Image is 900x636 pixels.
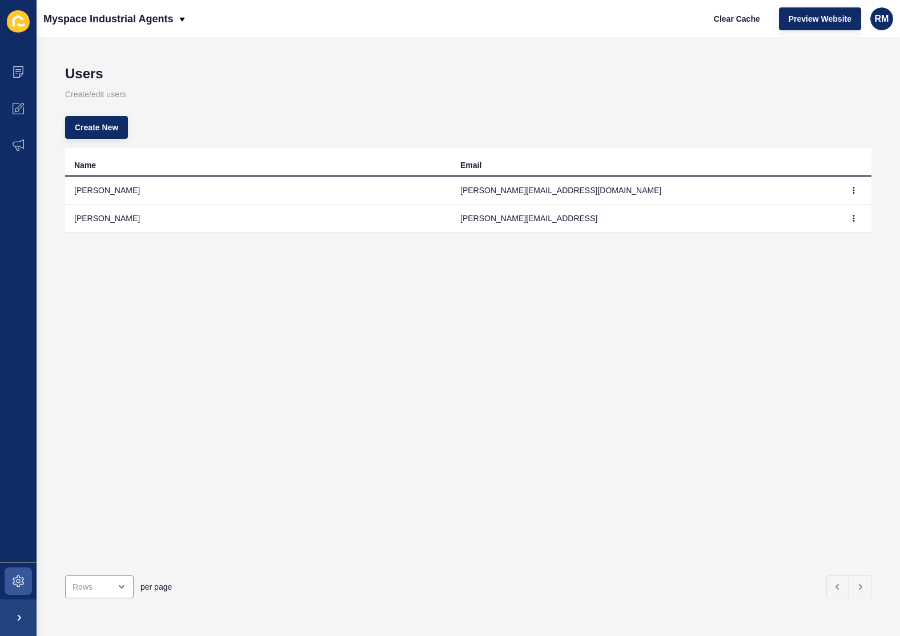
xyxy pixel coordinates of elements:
[75,122,118,133] span: Create New
[451,205,837,233] td: [PERSON_NAME][EMAIL_ADDRESS]
[140,581,172,593] span: per page
[704,7,770,30] button: Clear Cache
[43,5,173,33] p: Myspace Industrial Agents
[65,205,451,233] td: [PERSON_NAME]
[875,13,889,25] span: RM
[714,13,760,25] span: Clear Cache
[460,159,481,171] div: Email
[65,66,871,82] h1: Users
[65,177,451,205] td: [PERSON_NAME]
[65,82,871,107] p: Create/edit users
[451,177,837,205] td: [PERSON_NAME][EMAIL_ADDRESS][DOMAIN_NAME]
[65,575,134,598] div: open menu
[779,7,861,30] button: Preview Website
[65,116,128,139] button: Create New
[789,13,851,25] span: Preview Website
[74,159,96,171] div: Name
